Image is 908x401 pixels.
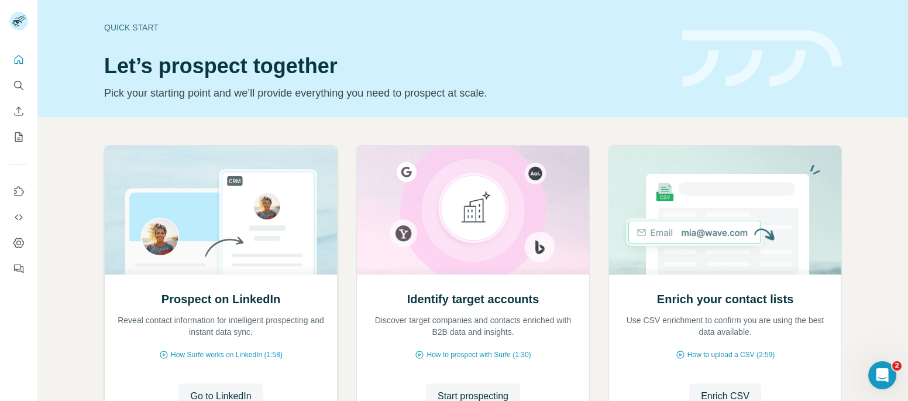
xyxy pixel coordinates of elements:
p: Use CSV enrichment to confirm you are using the best data available. [621,314,830,338]
span: 2 [892,361,902,371]
button: Quick start [9,49,28,70]
button: Use Surfe API [9,207,28,228]
img: Enrich your contact lists [608,146,842,275]
h2: Prospect on LinkedIn [161,291,280,307]
button: Use Surfe on LinkedIn [9,181,28,202]
span: How Surfe works on LinkedIn (1:58) [171,349,283,360]
h1: Let’s prospect together [104,54,668,78]
button: Dashboard [9,232,28,253]
span: How to upload a CSV (2:59) [687,349,775,360]
img: banner [682,30,842,87]
button: Search [9,75,28,96]
h2: Enrich your contact lists [657,291,793,307]
img: Prospect on LinkedIn [104,146,338,275]
p: Discover target companies and contacts enriched with B2B data and insights. [369,314,577,338]
button: Feedback [9,258,28,279]
span: How to prospect with Surfe (1:30) [427,349,531,360]
p: Reveal contact information for intelligent prospecting and instant data sync. [116,314,325,338]
div: Quick start [104,22,668,33]
iframe: Intercom live chat [868,361,896,389]
button: Enrich CSV [9,101,28,122]
p: Pick your starting point and we’ll provide everything you need to prospect at scale. [104,85,668,101]
img: Identify target accounts [356,146,590,275]
button: My lists [9,126,28,148]
h2: Identify target accounts [407,291,539,307]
